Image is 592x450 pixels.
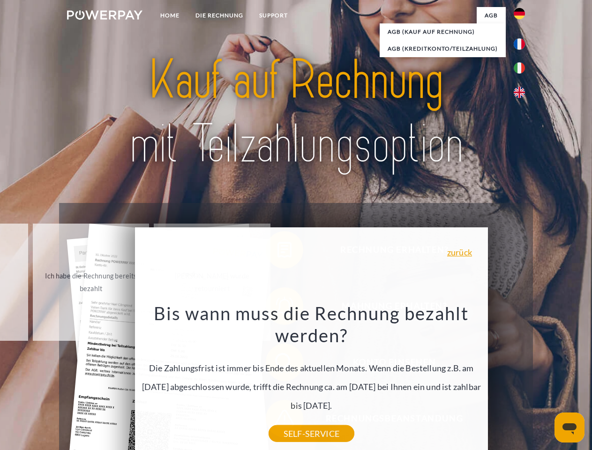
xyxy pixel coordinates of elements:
a: Home [152,7,187,24]
img: fr [514,38,525,50]
a: SUPPORT [251,7,296,24]
img: it [514,62,525,74]
a: agb [477,7,506,24]
img: title-powerpay_de.svg [90,45,502,180]
a: DIE RECHNUNG [187,7,251,24]
img: en [514,87,525,98]
img: de [514,8,525,19]
a: SELF-SERVICE [269,425,354,442]
div: Die Zahlungsfrist ist immer bis Ende des aktuellen Monats. Wenn die Bestellung z.B. am [DATE] abg... [141,302,483,434]
a: AGB (Kreditkonto/Teilzahlung) [380,40,506,57]
a: AGB (Kauf auf Rechnung) [380,23,506,40]
iframe: Schaltfläche zum Öffnen des Messaging-Fensters [555,412,585,442]
img: logo-powerpay-white.svg [67,10,142,20]
div: Ich habe die Rechnung bereits bezahlt [38,270,144,295]
a: zurück [447,248,472,256]
h3: Bis wann muss die Rechnung bezahlt werden? [141,302,483,347]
